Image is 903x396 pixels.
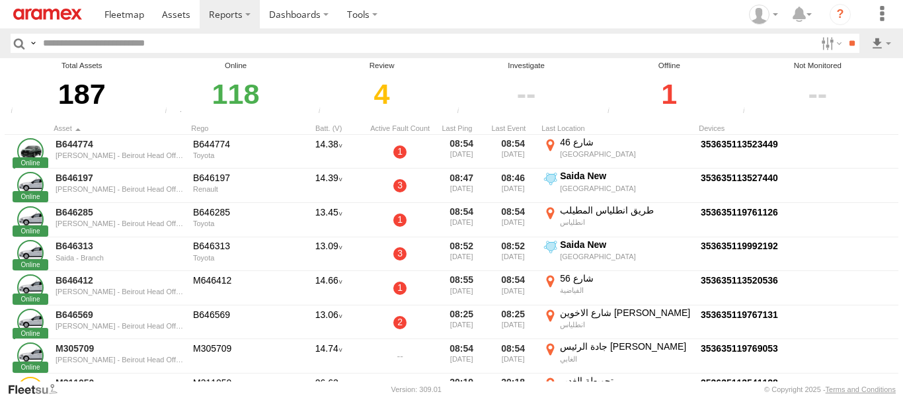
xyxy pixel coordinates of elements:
div: Active Fault Count [367,124,433,133]
div: Toyota [193,254,288,262]
div: Saida - Branch [56,254,184,262]
i: ? [830,4,851,25]
label: Search Filter Options [816,34,844,53]
div: Offline [604,60,735,71]
div: [PERSON_NAME] - Beirout Head Office [56,219,184,227]
div: Review [315,60,450,71]
div: 08:54 [DATE] [438,136,485,168]
div: B646313 [193,240,288,252]
a: Click to View Asset Details [17,274,44,301]
div: Click to Sort [191,124,290,133]
a: B644774 [56,138,184,150]
div: [PERSON_NAME] - Beirout Head Office [56,356,184,364]
div: 08:52 [DATE] [438,239,485,270]
div: Click to Sort [490,124,536,133]
a: Click to View Asset Details [17,342,44,369]
div: [PERSON_NAME] - Beirout Head Office [56,322,184,330]
a: Visit our Website [7,383,68,396]
div: © Copyright 2025 - [764,385,896,393]
a: Click to View Asset Details [17,309,44,335]
div: B646285 [193,206,288,218]
a: Click to View Device Details [701,377,778,388]
div: [PERSON_NAME] - Beirout Head Office [56,185,184,193]
label: Click to View Event Location [541,272,693,304]
a: B646197 [56,172,184,184]
div: The health of these assets types is not monitored. [739,107,759,117]
a: Click to View Device Details [701,241,778,251]
label: Click to View Event Location [541,239,693,270]
div: 14.74 [295,340,362,372]
a: M305709 [56,342,184,354]
a: Click to View Device Details [701,343,778,354]
a: B646313 [56,240,184,252]
label: Click to View Event Location [541,136,693,168]
div: 08:54 [DATE] [490,340,536,372]
a: Click to View Asset Details [17,172,44,198]
div: Devices [699,124,831,133]
div: [PERSON_NAME] - Beirout Head Office [56,288,184,296]
div: Click to Sort [438,124,485,133]
div: 08:54 [DATE] [490,136,536,168]
a: Click to View Asset Details [17,206,44,233]
div: Online [161,60,311,71]
a: 1 [393,214,407,227]
div: 13.45 [295,204,362,236]
div: B646197 [193,172,288,184]
div: Assets that have not communicated at least once with the server in the last 6hrs [315,107,334,117]
a: Click to View Device Details [701,275,778,286]
div: 14.39 [295,170,362,202]
div: Toyota [193,151,288,159]
a: 2 [393,316,407,329]
div: Toyota [193,219,288,227]
div: 08:54 [DATE] [490,204,536,236]
div: M646412 [193,274,288,286]
div: Click to Sort [54,124,186,133]
div: Click to filter by Offline [604,71,735,117]
div: Saida New [560,170,691,182]
div: B644774 [193,138,288,150]
a: 1 [393,145,407,159]
label: Click to View Event Location [541,170,693,202]
div: Batt. (V) [295,124,362,133]
div: M305709 [193,342,288,354]
div: 08:47 [DATE] [438,170,485,202]
div: Number of assets that have communicated at least once in the last 6hrs [161,107,180,117]
div: Renault [193,185,288,193]
div: Total number of Enabled and Paused Assets [7,107,26,117]
a: B646412 [56,274,184,286]
div: شارع 46 [560,136,691,148]
a: M311050 [56,377,184,389]
div: 14.38 [295,136,362,168]
div: 08:55 [DATE] [438,272,485,304]
div: Click to filter by Investigate [453,71,600,117]
div: شارع 56 [560,272,691,284]
div: 08:54 [DATE] [438,340,485,372]
div: طريق انطلياس المطيلب [560,204,691,216]
div: Saida New [560,239,691,251]
a: Click to View Device Details [701,309,778,320]
a: Click to View Asset Details [17,240,44,266]
div: 08:54 [DATE] [490,272,536,304]
div: 08:25 [DATE] [490,307,536,338]
div: انطلياس [560,320,691,329]
label: Click to View Event Location [541,340,693,372]
div: Click to filter by Not Monitored [739,71,896,117]
div: 187 [7,71,157,117]
div: [GEOGRAPHIC_DATA] [560,252,691,261]
a: Click to View Device Details [701,173,778,183]
a: 3 [393,247,407,260]
div: 08:54 [DATE] [438,204,485,236]
div: Assets that have not communicated with the server in the last 24hrs [453,107,473,117]
div: Last Location [541,124,693,133]
a: Terms and Conditions [826,385,896,393]
div: الفياضية [560,286,691,295]
div: Investigate [453,60,600,71]
div: Click to filter by Review [315,71,450,117]
div: 08:46 [DATE] [490,170,536,202]
div: 13.09 [295,239,362,270]
div: Assets that have not communicated at least once with the server in the last 48hrs [604,107,623,117]
div: 08:52 [DATE] [490,239,536,270]
div: Click to filter by Online [161,71,311,117]
div: جادة الرئيس [PERSON_NAME] [560,340,691,352]
a: Click to View Asset Details [17,138,44,165]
